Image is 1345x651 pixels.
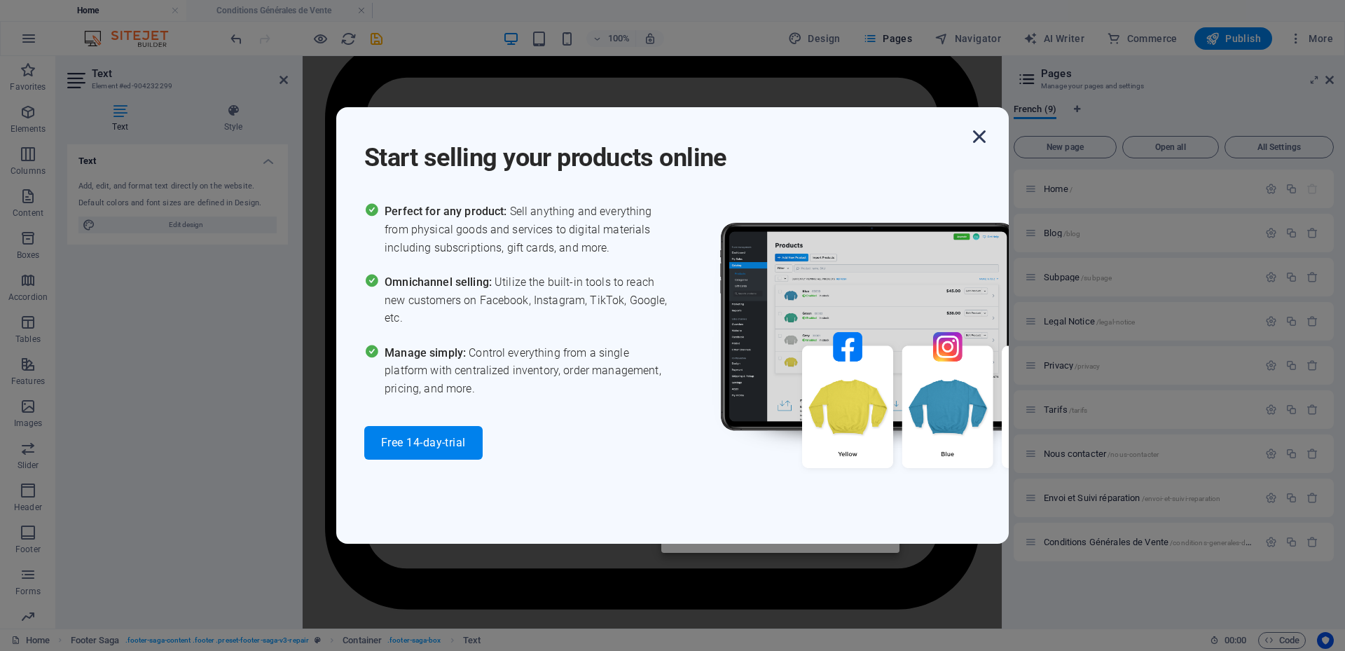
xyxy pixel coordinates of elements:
span: Manage simply: [385,346,469,359]
span: Control everything from a single platform with centralized inventory, order management, pricing, ... [385,344,672,398]
h1: Start selling your products online [364,124,967,174]
span: Sell anything and everything from physical goods and services to digital materials including subs... [385,203,672,256]
span: Omnichannel selling: [385,275,495,289]
span: Utilize the built-in tools to reach new customers on Facebook, Instagram, TikTok, Google, etc. [385,273,672,327]
img: promo_image.png [697,203,1117,509]
button: Free 14-day-trial [364,426,483,460]
span: Perfect for any product: [385,205,509,218]
span: Free 14-day-trial [381,437,466,448]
